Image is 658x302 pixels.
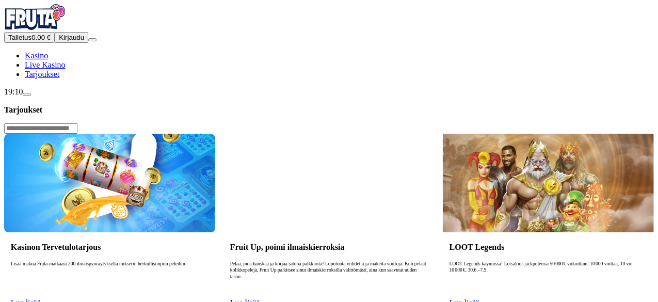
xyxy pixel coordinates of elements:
[4,4,66,30] img: Fruta
[55,32,88,43] button: Kirjaudu
[443,134,654,232] img: LOOT Legends
[59,34,84,41] span: Kirjaudu
[4,4,654,79] nav: Primary
[230,242,428,252] h3: Fruit Up, poimi ilmaiskierroksia
[25,70,59,78] a: Tarjoukset
[23,93,31,96] button: live-chat
[25,51,48,60] a: Kasino
[31,34,51,41] span: 0.00 €
[450,242,647,252] h3: LOOT Legends
[223,134,435,232] img: Fruit Up, poimi ilmaiskierroksia
[4,32,55,43] button: Talletusplus icon0.00 €
[8,34,31,41] span: Talletus
[25,60,66,69] a: Live Kasino
[4,87,23,96] span: 19:10
[450,261,647,294] p: LOOT Legends käynnissä! Lotsaloot‑jackpoteissa 50 000 € viikoittain. 10 000 voittaa, 10 vie 10 00...
[11,261,208,294] p: Lisää makua Fruta-matkaasi 200 ilmaispyöräytyksellä mikserin herkullisimpiin peleihin.
[4,134,215,232] img: Kasinon Tervetulotarjous
[4,123,77,134] input: Search
[230,261,428,294] p: Pelaa, pidä hauskaa ja korjaa satona palkkioita! Loputonta viihdettä ja makeita voittoja. Kun pel...
[4,51,654,79] nav: Main menu
[4,105,654,115] h3: Tarjoukset
[88,38,97,41] button: menu
[11,242,208,252] h3: Kasinon Tervetulotarjous
[4,23,66,31] a: Fruta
